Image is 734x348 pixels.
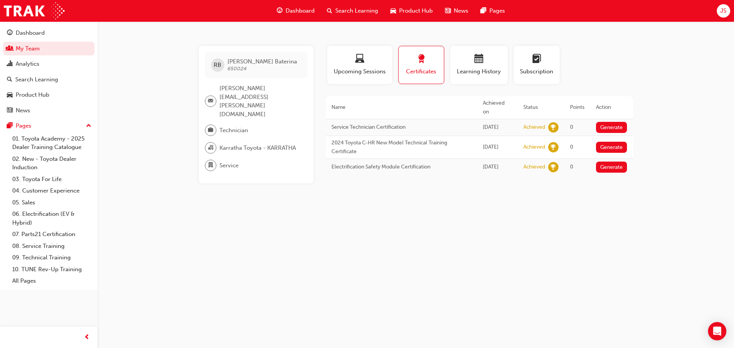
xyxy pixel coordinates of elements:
[208,125,213,135] span: briefcase-icon
[86,121,91,131] span: up-icon
[7,30,13,37] span: guage-icon
[450,46,508,84] button: Learning History
[4,2,65,19] img: Trak
[9,173,94,185] a: 03. Toyota For Life
[327,6,332,16] span: search-icon
[417,54,426,65] span: award-icon
[523,144,545,151] div: Achieved
[335,6,378,15] span: Search Learning
[219,84,301,118] span: [PERSON_NAME][EMAIL_ADDRESS][PERSON_NAME][DOMAIN_NAME]
[326,159,477,176] td: Electrification Safety Module Certification
[321,3,384,19] a: search-iconSearch Learning
[208,96,213,106] span: email-icon
[3,26,94,40] a: Dashboard
[548,122,559,133] span: learningRecordVerb_ACHIEVE-icon
[326,96,477,119] th: Name
[214,61,221,70] span: RB
[474,3,511,19] a: pages-iconPages
[9,185,94,197] a: 04. Customer Experience
[9,153,94,173] a: 02. New - Toyota Dealer Induction
[9,264,94,275] a: 10. TUNE Rev-Up Training
[9,275,94,287] a: All Pages
[717,4,730,18] button: JS
[3,42,94,56] a: My Team
[326,136,477,159] td: 2024 Toyota C-HR New Model Technical Training Certificate
[720,6,726,15] span: JS
[7,45,13,52] span: people-icon
[483,124,499,130] span: Mon Aug 25 2025 13:33:56 GMT+0800 (Australian Western Standard Time)
[16,91,49,99] div: Product Hub
[208,143,213,153] span: organisation-icon
[227,58,297,65] span: [PERSON_NAME] Baterina
[477,96,518,119] th: Achieved on
[456,67,502,76] span: Learning History
[7,107,13,114] span: news-icon
[570,163,573,170] span: 0
[219,144,296,152] span: Karratha Toyota - KARRATHA
[9,133,94,153] a: 01. Toyota Academy - 2025 Dealer Training Catalogue
[3,24,94,119] button: DashboardMy TeamAnalyticsSearch LearningProduct HubNews
[286,6,315,15] span: Dashboard
[570,144,573,150] span: 0
[9,197,94,209] a: 05. Sales
[3,73,94,87] a: Search Learning
[3,119,94,133] button: Pages
[523,124,545,131] div: Achieved
[590,96,633,119] th: Action
[439,3,474,19] a: news-iconNews
[7,61,13,68] span: chart-icon
[277,6,283,16] span: guage-icon
[390,6,396,16] span: car-icon
[271,3,321,19] a: guage-iconDashboard
[404,67,438,76] span: Certificates
[548,162,559,172] span: learningRecordVerb_ACHIEVE-icon
[596,142,627,153] button: Generate
[520,67,554,76] span: Subscription
[514,46,560,84] button: Subscription
[9,240,94,252] a: 08. Service Training
[596,162,627,173] button: Generate
[16,121,31,130] div: Pages
[481,6,486,16] span: pages-icon
[399,6,433,15] span: Product Hub
[518,96,564,119] th: Status
[333,67,386,76] span: Upcoming Sessions
[523,163,545,171] div: Achieved
[9,252,94,264] a: 09. Technical Training
[219,126,248,135] span: Technician
[84,333,90,342] span: prev-icon
[570,124,573,130] span: 0
[355,54,364,65] span: laptop-icon
[3,57,94,71] a: Analytics
[483,163,499,170] span: Sun Feb 16 2025 16:28:43 GMT+0800 (Australian Western Standard Time)
[15,75,58,84] div: Search Learning
[3,104,94,118] a: News
[7,92,13,99] span: car-icon
[227,65,247,72] span: 650024
[326,119,477,136] td: Service Technician Certification
[532,54,541,65] span: learningplan-icon
[16,106,30,115] div: News
[596,122,627,133] button: Generate
[7,123,13,129] span: pages-icon
[708,322,726,340] div: Open Intercom Messenger
[3,88,94,102] a: Product Hub
[398,46,444,84] button: Certificates
[9,208,94,228] a: 06. Electrification (EV & Hybrid)
[548,142,559,152] span: learningRecordVerb_ACHIEVE-icon
[208,160,213,170] span: department-icon
[384,3,439,19] a: car-iconProduct Hub
[327,46,392,84] button: Upcoming Sessions
[474,54,484,65] span: calendar-icon
[16,60,39,68] div: Analytics
[16,29,45,37] div: Dashboard
[454,6,468,15] span: News
[483,144,499,150] span: Mon Feb 17 2025 17:47:29 GMT+0800 (Australian Western Standard Time)
[445,6,451,16] span: news-icon
[564,96,590,119] th: Points
[7,76,12,83] span: search-icon
[9,228,94,240] a: 07. Parts21 Certification
[219,161,239,170] span: Service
